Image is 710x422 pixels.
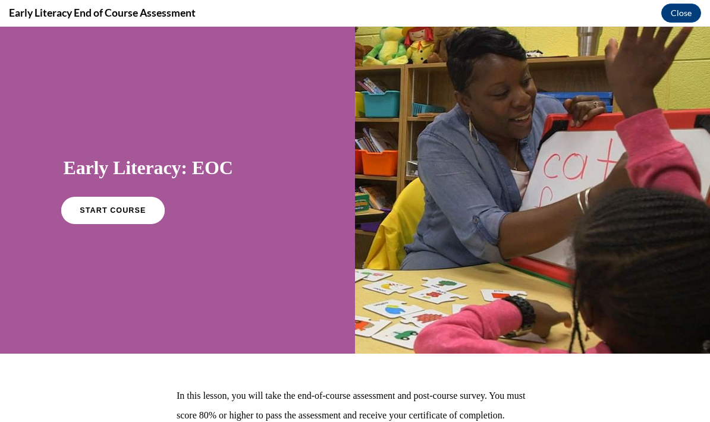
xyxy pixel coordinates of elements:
[177,359,533,398] p: In this lesson, you will take the end-of-course assessment and post-course survey. You must score...
[661,4,701,23] button: Close
[61,170,164,197] a: START COURSE
[64,129,292,153] h1: Early Literacy: EOC
[80,179,146,188] span: START COURSE
[9,5,196,20] h4: Early Literacy End of Course Assessment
